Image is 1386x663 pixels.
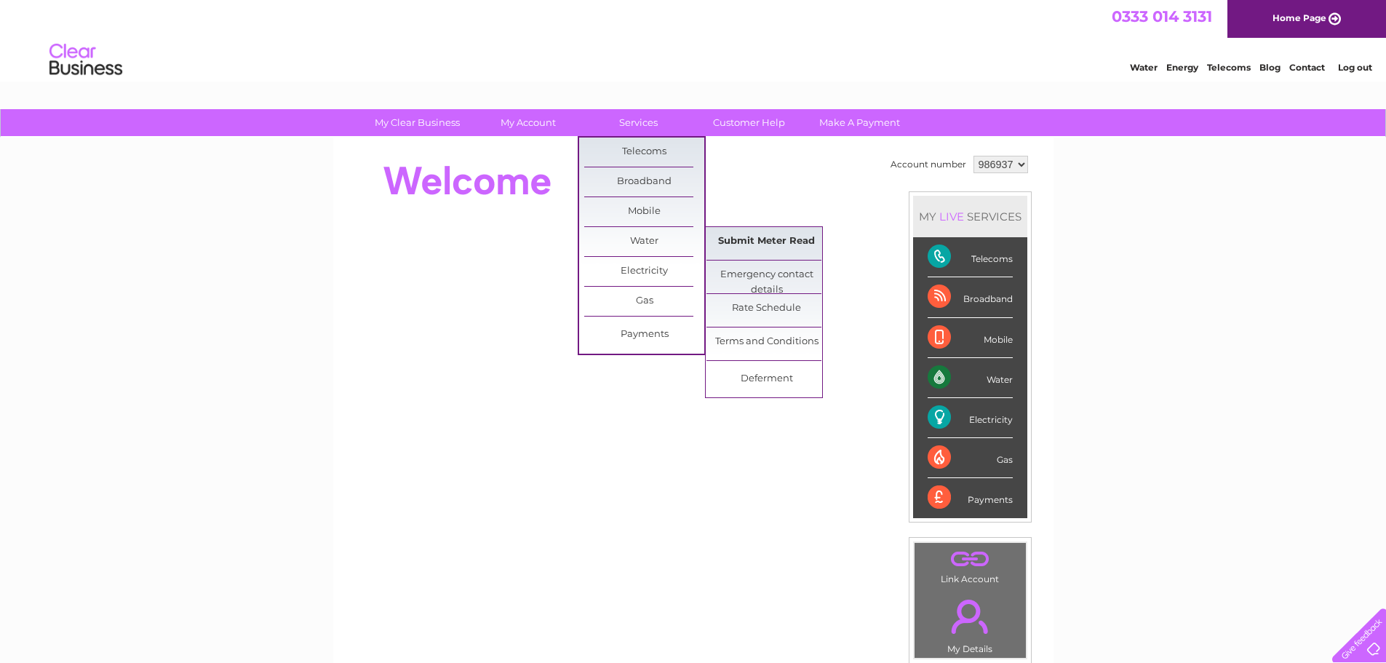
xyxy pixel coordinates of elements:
a: Telecoms [1207,62,1251,73]
a: Gas [584,287,704,316]
div: Mobile [928,318,1013,358]
a: Emergency contact details [706,261,827,290]
a: My Account [468,109,588,136]
a: Log out [1338,62,1372,73]
div: Gas [928,438,1013,478]
div: Electricity [928,398,1013,438]
a: Water [1130,62,1158,73]
a: My Clear Business [357,109,477,136]
td: My Details [914,587,1027,659]
div: Broadband [928,277,1013,317]
a: Services [578,109,698,136]
a: Make A Payment [800,109,920,136]
img: logo.png [49,38,123,82]
a: Mobile [584,197,704,226]
a: Blog [1259,62,1281,73]
a: Telecoms [584,138,704,167]
div: LIVE [936,210,967,223]
a: . [918,591,1022,642]
div: MY SERVICES [913,196,1027,237]
a: Deferment [706,365,827,394]
a: Payments [584,320,704,349]
div: Clear Business is a trading name of Verastar Limited (registered in [GEOGRAPHIC_DATA] No. 3667643... [350,8,1037,71]
td: Account number [887,152,970,177]
div: Payments [928,478,1013,517]
a: Broadband [584,167,704,196]
a: Customer Help [689,109,809,136]
a: Submit Meter Read [706,227,827,256]
a: Terms and Conditions [706,327,827,357]
td: Link Account [914,542,1027,588]
a: . [918,547,1022,572]
a: Rate Schedule [706,294,827,323]
div: Telecoms [928,237,1013,277]
a: Electricity [584,257,704,286]
a: Contact [1289,62,1325,73]
a: Water [584,227,704,256]
div: Water [928,358,1013,398]
a: Energy [1166,62,1198,73]
a: 0333 014 3131 [1112,7,1212,25]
